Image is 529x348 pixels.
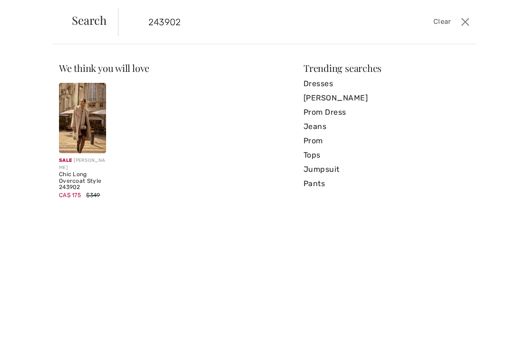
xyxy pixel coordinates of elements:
a: [PERSON_NAME] [304,91,470,105]
span: CA$ 175 [59,192,81,199]
span: Clear [433,17,451,27]
img: Chic Long Overcoat Style 243902. Black [59,83,106,153]
a: Pants [304,177,470,191]
a: Prom Dress [304,105,470,119]
span: Search [72,14,107,26]
button: Close [459,14,472,30]
div: Chic Long Overcoat Style 243902 [59,171,106,191]
span: Sale [59,158,72,163]
span: $349 [86,192,100,199]
div: Trending searches [304,63,470,73]
input: TYPE TO SEARCH [141,8,379,36]
span: We think you will love [59,61,149,74]
span: Help [22,7,41,15]
a: Jeans [304,119,470,134]
a: Dresses [304,77,470,91]
a: Tops [304,148,470,162]
a: Jumpsuit [304,162,470,177]
div: [PERSON_NAME] [59,157,106,171]
a: Prom [304,134,470,148]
